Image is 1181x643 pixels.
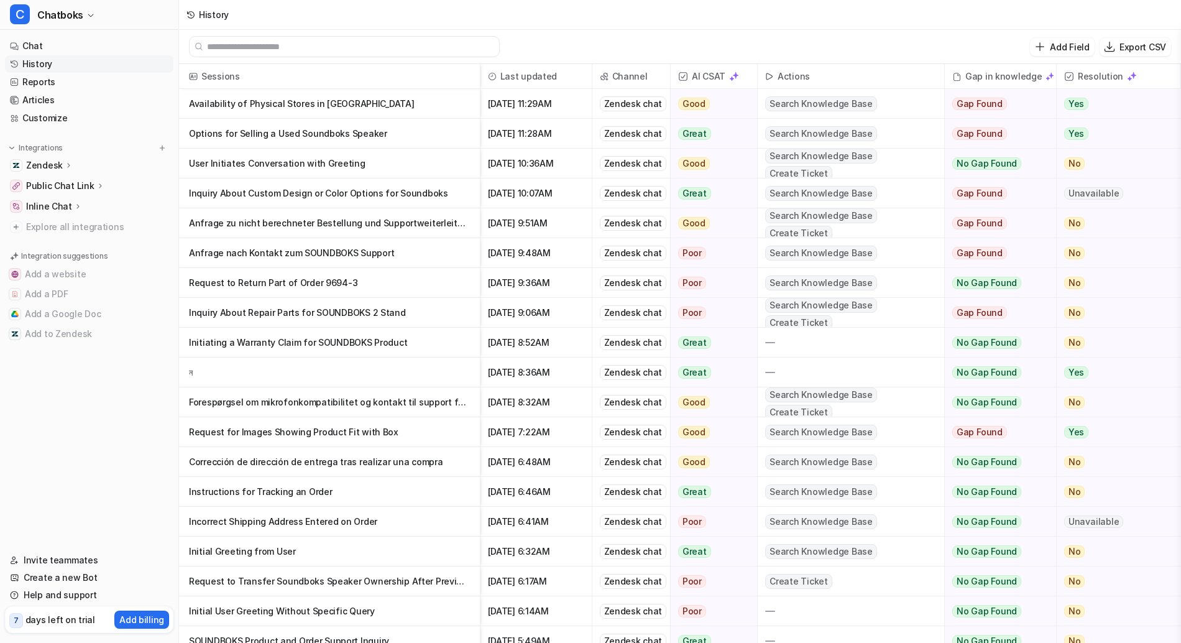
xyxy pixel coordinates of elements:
div: Zendesk chat [600,425,667,440]
span: Sessions [184,64,475,89]
p: Integrations [19,143,63,153]
button: Poor [671,268,750,298]
a: Articles [5,91,173,109]
button: No [1057,596,1170,626]
button: No [1057,328,1170,358]
span: [DATE] 8:52AM [485,328,587,358]
button: No [1057,208,1170,238]
span: Create Ticket [765,405,832,420]
span: [DATE] 10:07AM [485,178,587,208]
div: Zendesk chat [600,216,667,231]
span: Search Knowledge Base [765,96,877,111]
span: C [10,4,30,24]
span: No Gap Found [952,277,1021,289]
a: Invite teammates [5,552,173,569]
span: No [1064,277,1085,289]
p: Inquiry About Repair Parts for SOUNDBOKS 2 Stand [189,298,470,328]
p: days left on trial [25,613,95,626]
div: Zendesk chat [600,96,667,111]
span: [DATE] 9:36AM [485,268,587,298]
img: Inline Chat [12,203,20,210]
p: Inline Chat [26,200,72,213]
span: Channel [597,64,665,89]
img: Public Chat Link [12,182,20,190]
span: No Gap Found [952,396,1021,409]
span: [DATE] 7:22AM [485,417,587,447]
button: Good [671,149,750,178]
button: No Gap Found [945,328,1047,358]
p: Request to Transfer Soundboks Speaker Ownership After Previous Owner's Passing [189,567,470,596]
p: ন [189,358,470,387]
p: Options for Selling a Used Soundboks Speaker [189,119,470,149]
span: Search Knowledge Base [765,544,877,559]
button: No [1057,537,1170,567]
button: Add a Google DocAdd a Google Doc [5,304,173,324]
span: Search Knowledge Base [765,298,877,313]
span: No Gap Found [952,575,1021,588]
a: History [5,55,173,73]
div: Zendesk chat [600,335,667,350]
span: Yes [1064,127,1088,140]
button: Great [671,537,750,567]
button: Great [671,477,750,507]
button: Good [671,417,750,447]
button: Integrations [5,142,67,154]
p: Anfrage zu nicht berechneter Bestellung und Supportweiterleitung [189,208,470,238]
p: Public Chat Link [26,180,94,192]
span: No [1064,396,1085,409]
span: Good [678,456,710,468]
a: Explore all integrations [5,218,173,236]
button: No [1057,149,1170,178]
button: Poor [671,596,750,626]
span: No Gap Found [952,366,1021,379]
button: Great [671,119,750,149]
button: No [1057,567,1170,596]
span: Great [678,486,711,498]
button: Great [671,178,750,208]
span: No Gap Found [952,336,1021,349]
span: No Gap Found [952,486,1021,498]
p: Anfrage nach Kontakt zum SOUNDBOKS Support [189,238,470,268]
span: [DATE] 9:48AM [485,238,587,268]
span: Good [678,157,710,170]
button: No [1057,298,1170,328]
div: Zendesk chat [600,365,667,380]
span: [DATE] 10:36AM [485,149,587,178]
button: No Gap Found [945,477,1047,507]
span: No [1064,336,1085,349]
span: [DATE] 6:32AM [485,537,587,567]
img: Zendesk [12,162,20,169]
span: [DATE] 6:14AM [485,596,587,626]
span: No [1064,247,1085,259]
a: Help and support [5,586,173,604]
span: Great [678,545,711,558]
button: No Gap Found [945,387,1047,417]
div: Zendesk chat [600,574,667,589]
span: Good [678,396,710,409]
p: Forespørgsel om mikrofonkompatibilitet og kontakt til support før køb [189,387,470,417]
p: Initial Greeting from User [189,537,470,567]
div: Zendesk chat [600,186,667,201]
span: Search Knowledge Base [765,455,877,470]
span: Search Knowledge Base [765,275,877,290]
span: Poor [678,605,706,618]
p: Integration suggestions [21,251,108,262]
span: No [1064,545,1085,558]
button: No Gap Found [945,358,1047,387]
span: No [1064,217,1085,229]
div: Zendesk chat [600,455,667,470]
button: Good [671,447,750,477]
button: No [1057,477,1170,507]
button: Yes [1057,119,1170,149]
span: Search Knowledge Base [765,246,877,261]
span: No [1064,307,1085,319]
div: Zendesk chat [600,275,667,290]
span: Gap Found [952,217,1007,229]
span: [DATE] 11:29AM [485,89,587,119]
span: Gap Found [952,307,1007,319]
span: Search Knowledge Base [765,514,877,529]
button: Poor [671,298,750,328]
div: Zendesk chat [600,604,667,619]
span: Yes [1064,366,1088,379]
div: Zendesk chat [600,156,667,171]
